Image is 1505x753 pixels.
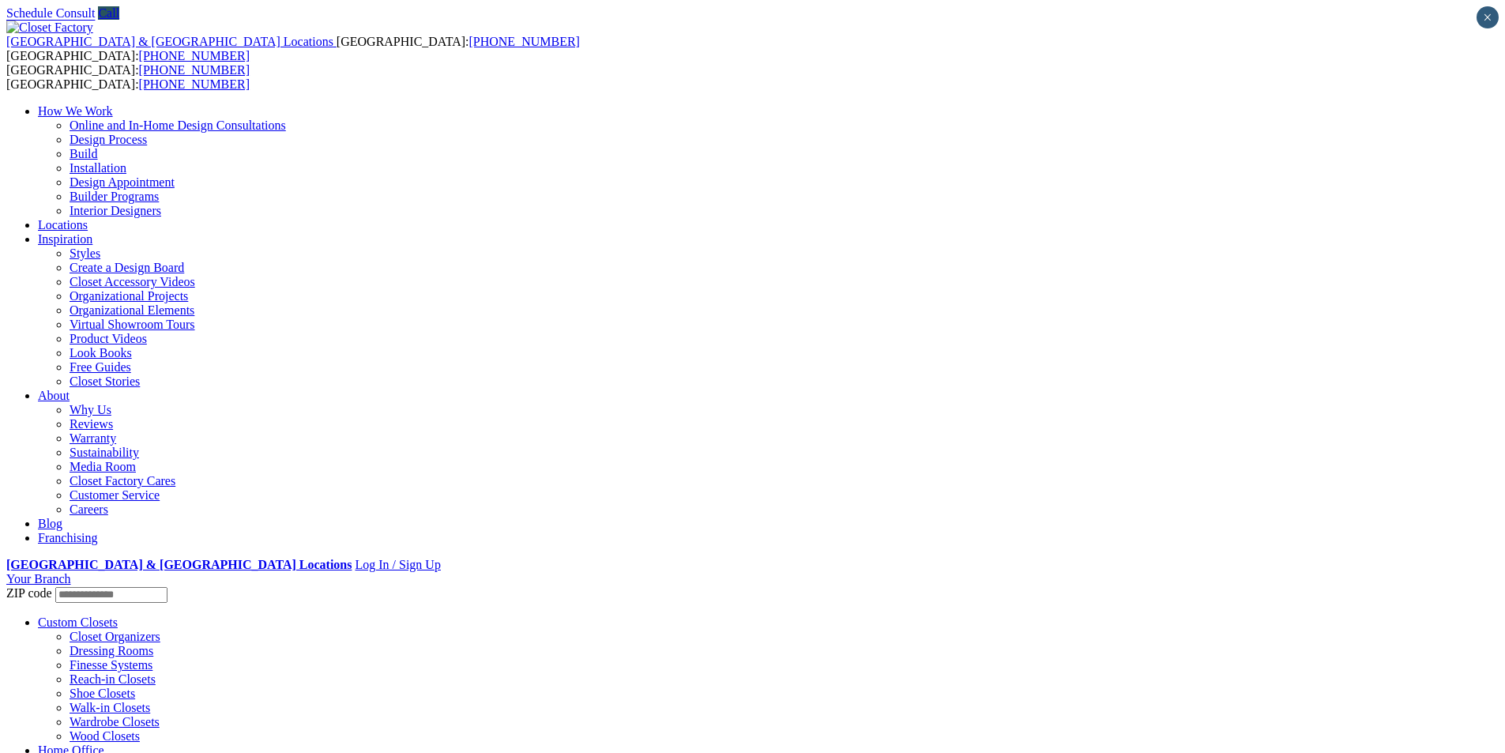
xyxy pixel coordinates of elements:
[6,572,70,585] a: Your Branch
[139,63,250,77] a: [PHONE_NUMBER]
[70,630,160,643] a: Closet Organizers
[70,672,156,686] a: Reach-in Closets
[38,531,98,544] a: Franchising
[70,346,132,360] a: Look Books
[70,488,160,502] a: Customer Service
[70,190,159,203] a: Builder Programs
[70,360,131,374] a: Free Guides
[6,21,93,35] img: Closet Factory
[38,616,118,629] a: Custom Closets
[70,644,153,657] a: Dressing Rooms
[70,275,195,288] a: Closet Accessory Videos
[38,218,88,232] a: Locations
[70,729,140,743] a: Wood Closets
[70,332,147,345] a: Product Videos
[38,104,113,118] a: How We Work
[70,474,175,488] a: Closet Factory Cares
[6,558,352,571] a: [GEOGRAPHIC_DATA] & [GEOGRAPHIC_DATA] Locations
[70,403,111,416] a: Why Us
[6,35,580,62] span: [GEOGRAPHIC_DATA]: [GEOGRAPHIC_DATA]:
[70,289,188,303] a: Organizational Projects
[6,63,250,91] span: [GEOGRAPHIC_DATA]: [GEOGRAPHIC_DATA]:
[70,175,175,189] a: Design Appointment
[98,6,119,20] a: Call
[38,232,92,246] a: Inspiration
[139,49,250,62] a: [PHONE_NUMBER]
[70,503,108,516] a: Careers
[70,431,116,445] a: Warranty
[55,587,167,603] input: Enter your Zip code
[6,586,52,600] span: ZIP code
[70,204,161,217] a: Interior Designers
[38,517,62,530] a: Blog
[70,261,184,274] a: Create a Design Board
[1477,6,1499,28] button: Close
[6,35,337,48] a: [GEOGRAPHIC_DATA] & [GEOGRAPHIC_DATA] Locations
[70,460,136,473] a: Media Room
[468,35,579,48] a: [PHONE_NUMBER]
[70,446,139,459] a: Sustainability
[139,77,250,91] a: [PHONE_NUMBER]
[70,119,286,132] a: Online and In-Home Design Consultations
[70,417,113,431] a: Reviews
[70,375,140,388] a: Closet Stories
[6,35,333,48] span: [GEOGRAPHIC_DATA] & [GEOGRAPHIC_DATA] Locations
[355,558,440,571] a: Log In / Sign Up
[6,6,95,20] a: Schedule Consult
[70,247,100,260] a: Styles
[70,133,147,146] a: Design Process
[70,687,135,700] a: Shoe Closets
[70,303,194,317] a: Organizational Elements
[70,701,150,714] a: Walk-in Closets
[70,715,160,729] a: Wardrobe Closets
[70,658,152,672] a: Finesse Systems
[70,161,126,175] a: Installation
[70,318,195,331] a: Virtual Showroom Tours
[70,147,98,160] a: Build
[38,389,70,402] a: About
